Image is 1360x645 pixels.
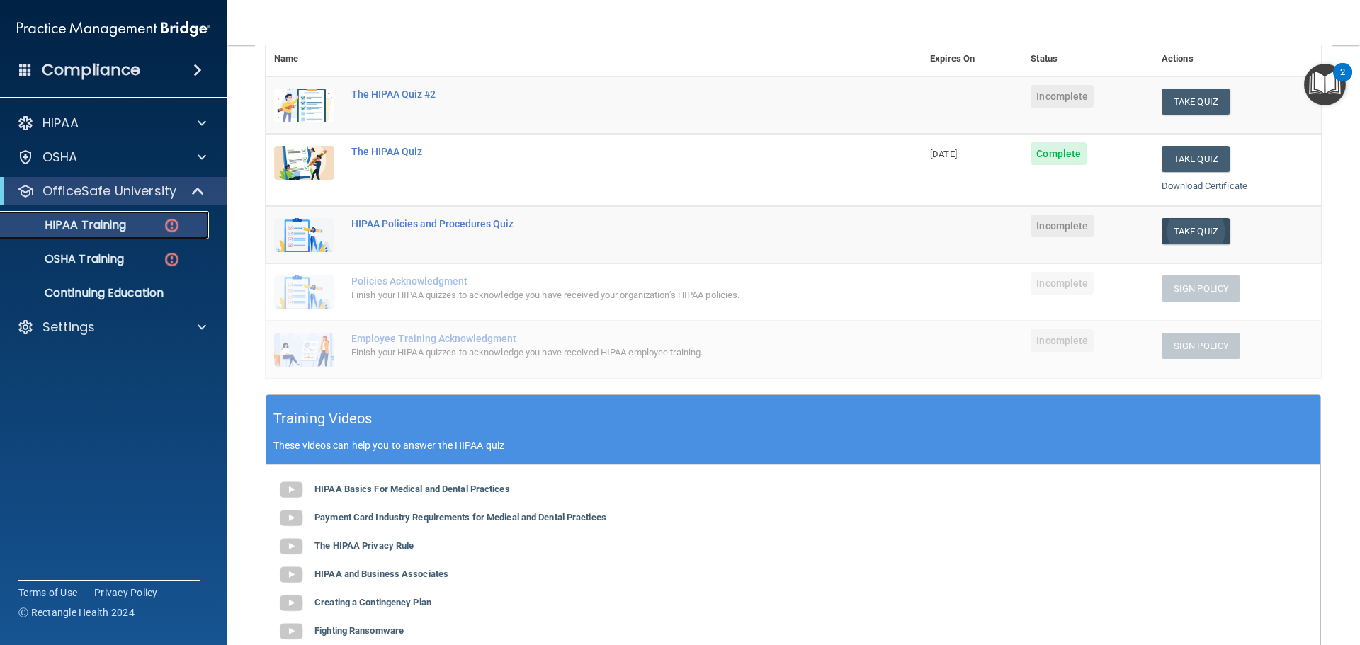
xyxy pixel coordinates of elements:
a: Settings [17,319,206,336]
div: The HIPAA Quiz [351,146,851,157]
p: HIPAA Training [9,218,126,232]
button: Take Quiz [1162,146,1230,172]
p: Settings [42,319,95,336]
img: danger-circle.6113f641.png [163,217,181,234]
button: Sign Policy [1162,333,1240,359]
h4: Compliance [42,60,140,80]
img: gray_youtube_icon.38fcd6cc.png [277,504,305,532]
img: gray_youtube_icon.38fcd6cc.png [277,476,305,504]
b: HIPAA and Business Associates [314,569,448,579]
iframe: Drift Widget Chat Controller [1289,547,1343,601]
img: gray_youtube_icon.38fcd6cc.png [277,589,305,617]
span: Incomplete [1031,215,1094,237]
button: Sign Policy [1162,275,1240,302]
span: Incomplete [1031,272,1094,295]
span: Complete [1031,142,1087,165]
div: Employee Training Acknowledgment [351,333,851,344]
div: Finish your HIPAA quizzes to acknowledge you have received your organization’s HIPAA policies. [351,287,851,304]
button: Take Quiz [1162,218,1230,244]
img: danger-circle.6113f641.png [163,251,181,268]
a: Terms of Use [18,586,77,600]
h5: Training Videos [273,406,373,431]
p: Continuing Education [9,286,203,300]
th: Name [266,42,343,76]
span: Incomplete [1031,85,1094,108]
div: Finish your HIPAA quizzes to acknowledge you have received HIPAA employee training. [351,344,851,361]
a: OfficeSafe University [17,183,205,200]
b: Creating a Contingency Plan [314,597,431,607]
span: Ⓒ Rectangle Health 2024 [18,605,135,620]
p: OfficeSafe University [42,183,176,200]
div: The HIPAA Quiz #2 [351,89,851,100]
b: Payment Card Industry Requirements for Medical and Dental Practices [314,512,606,523]
img: PMB logo [17,15,210,43]
p: OSHA [42,149,78,166]
th: Actions [1153,42,1321,76]
p: These videos can help you to answer the HIPAA quiz [273,440,1313,451]
img: gray_youtube_icon.38fcd6cc.png [277,532,305,561]
span: Incomplete [1031,329,1094,352]
button: Take Quiz [1162,89,1230,115]
th: Expires On [922,42,1022,76]
a: OSHA [17,149,206,166]
p: HIPAA [42,115,79,132]
div: Policies Acknowledgment [351,275,851,287]
a: HIPAA [17,115,206,132]
div: HIPAA Policies and Procedures Quiz [351,218,851,229]
img: gray_youtube_icon.38fcd6cc.png [277,561,305,589]
span: [DATE] [930,149,957,159]
div: 2 [1340,72,1345,91]
th: Status [1022,42,1153,76]
p: OSHA Training [9,252,124,266]
a: Download Certificate [1162,181,1247,191]
b: Fighting Ransomware [314,625,404,636]
button: Open Resource Center, 2 new notifications [1304,64,1346,105]
a: Privacy Policy [94,586,158,600]
b: The HIPAA Privacy Rule [314,540,414,551]
b: HIPAA Basics For Medical and Dental Practices [314,484,510,494]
